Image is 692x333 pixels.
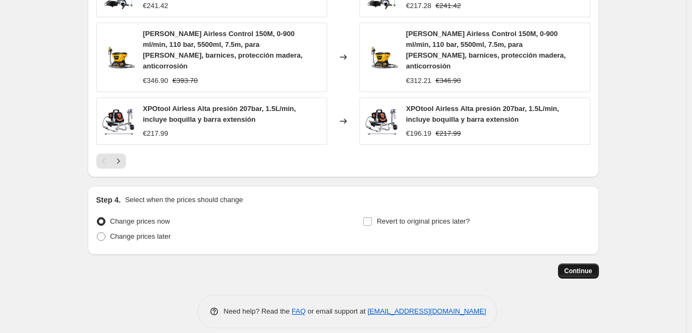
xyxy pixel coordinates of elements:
img: 71yHCZPE_7L_80x.jpg [365,105,398,137]
span: Revert to original prices later? [377,217,470,225]
h2: Step 4. [96,195,121,205]
button: Continue [558,263,599,279]
span: Change prices now [110,217,170,225]
nav: Pagination [96,154,126,169]
span: or email support at [306,307,368,315]
span: [PERSON_NAME] Airless Control 150M, 0-900 ml/min, 110 bar, 5500ml, 7.5m, para [PERSON_NAME], barn... [406,30,566,70]
img: 71yHCZPE_7L_80x.jpg [102,105,135,137]
div: €312.21 [406,75,432,86]
span: [PERSON_NAME] Airless Control 150M, 0-900 ml/min, 110 bar, 5500ml, 7.5m, para [PERSON_NAME], barn... [143,30,303,70]
a: [EMAIL_ADDRESS][DOMAIN_NAME] [368,307,486,315]
span: Continue [564,267,592,275]
span: XPOtool Airless Alta presión 207bar, 1.5L/min, incluye boquilla y barra extensión [406,105,559,123]
span: XPOtool Airless Alta presión 207bar, 1.5L/min, incluye boquilla y barra extensión [143,105,296,123]
img: 51ueYsnrbEL_80x.jpg [102,41,135,73]
span: Change prices later [110,232,171,240]
strike: €393.70 [173,75,198,86]
p: Select when the prices should change [125,195,243,205]
span: Need help? Read the [224,307,292,315]
div: €196.19 [406,128,432,139]
strike: €217.99 [436,128,461,139]
img: 51ueYsnrbEL_80x.jpg [365,41,398,73]
div: €346.90 [143,75,168,86]
strike: €241.42 [436,1,461,11]
div: €241.42 [143,1,168,11]
div: €217.28 [406,1,432,11]
button: Next [111,154,126,169]
div: €217.99 [143,128,168,139]
a: FAQ [292,307,306,315]
strike: €346.90 [436,75,461,86]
